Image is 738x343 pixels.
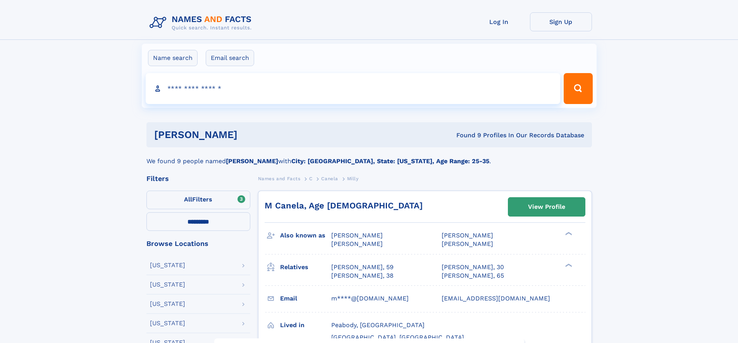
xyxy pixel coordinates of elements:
h3: Lived in [280,319,331,332]
h3: Also known as [280,229,331,242]
div: Filters [146,175,250,182]
div: We found 9 people named with . [146,147,592,166]
a: Canela [321,174,338,183]
span: Canela [321,176,338,181]
h3: Email [280,292,331,305]
a: C [309,174,313,183]
div: ❯ [563,231,573,236]
div: ❯ [563,263,573,268]
a: [PERSON_NAME], 38 [331,271,394,280]
img: Logo Names and Facts [146,12,258,33]
a: M Canela, Age [DEMOGRAPHIC_DATA] [265,201,423,210]
span: [GEOGRAPHIC_DATA], [GEOGRAPHIC_DATA] [331,334,464,341]
div: [US_STATE] [150,262,185,268]
a: Names and Facts [258,174,301,183]
span: [PERSON_NAME] [442,240,493,247]
span: [EMAIL_ADDRESS][DOMAIN_NAME] [442,295,550,302]
div: Found 9 Profiles In Our Records Database [347,131,584,140]
div: [US_STATE] [150,320,185,326]
div: Browse Locations [146,240,250,247]
a: View Profile [508,198,585,216]
b: City: [GEOGRAPHIC_DATA], State: [US_STATE], Age Range: 25-35 [291,157,489,165]
input: search input [146,73,561,104]
button: Search Button [564,73,592,104]
b: [PERSON_NAME] [226,157,278,165]
a: Log In [468,12,530,31]
span: [PERSON_NAME] [331,240,383,247]
h1: [PERSON_NAME] [154,130,347,140]
a: Sign Up [530,12,592,31]
a: [PERSON_NAME], 59 [331,263,394,271]
div: [US_STATE] [150,301,185,307]
div: [US_STATE] [150,282,185,288]
span: [PERSON_NAME] [331,232,383,239]
label: Email search [206,50,254,66]
a: [PERSON_NAME], 65 [442,271,504,280]
span: All [184,196,192,203]
span: Milly [347,176,359,181]
span: C [309,176,313,181]
div: View Profile [528,198,565,216]
span: Peabody, [GEOGRAPHIC_DATA] [331,321,425,329]
span: [PERSON_NAME] [442,232,493,239]
label: Filters [146,191,250,209]
h3: Relatives [280,261,331,274]
a: [PERSON_NAME], 30 [442,263,504,271]
label: Name search [148,50,198,66]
